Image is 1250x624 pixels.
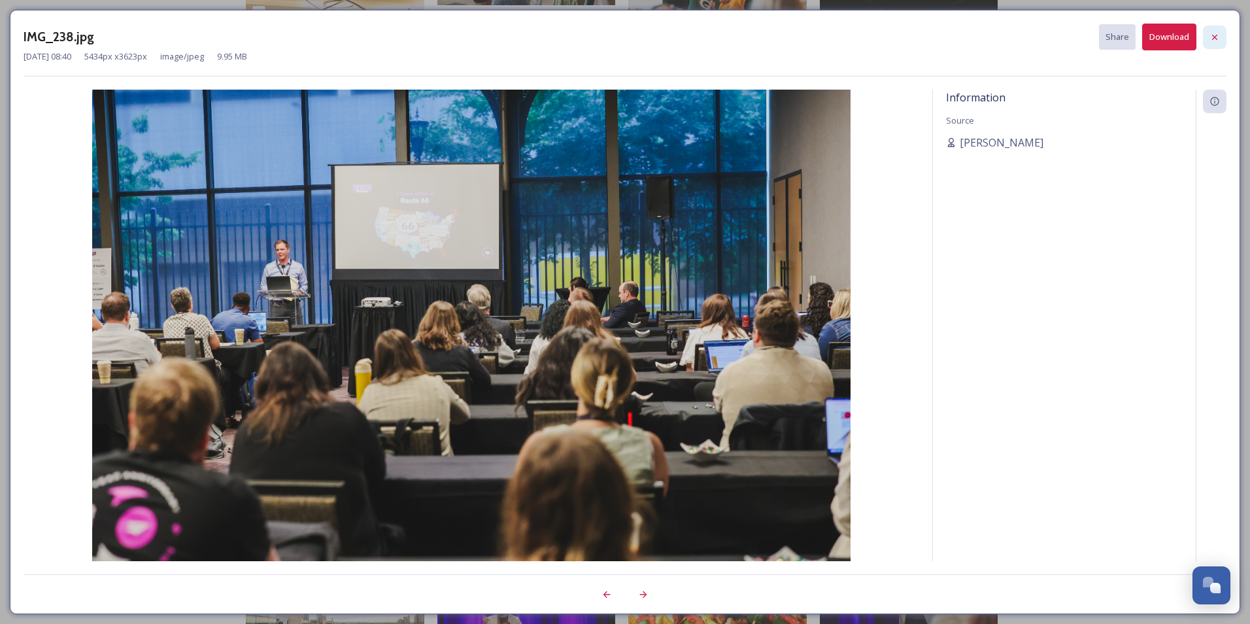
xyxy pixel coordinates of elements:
[960,135,1043,150] span: [PERSON_NAME]
[24,27,94,46] h3: IMG_238.jpg
[24,90,919,596] img: IMG_238.jpg
[946,90,1005,105] span: Information
[160,50,204,63] span: image/jpeg
[24,50,71,63] span: [DATE] 08:40
[1192,566,1230,604] button: Open Chat
[217,50,247,63] span: 9.95 MB
[1142,24,1196,50] button: Download
[1099,24,1136,50] button: Share
[84,50,147,63] span: 5434 px x 3623 px
[946,114,974,126] span: Source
